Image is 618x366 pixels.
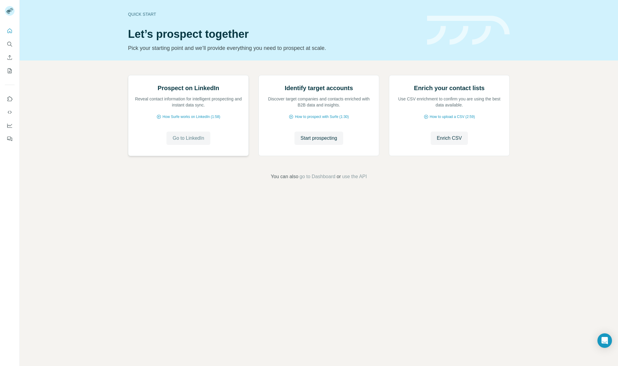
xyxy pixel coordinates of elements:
span: How to upload a CSV (2:59) [430,114,475,119]
button: go to Dashboard [300,173,335,180]
button: My lists [5,65,15,76]
span: Start prospecting [301,135,337,142]
button: Enrich CSV [431,132,468,145]
p: Reveal contact information for intelligent prospecting and instant data sync. [134,96,242,108]
p: Discover target companies and contacts enriched with B2B data and insights. [265,96,373,108]
p: Use CSV enrichment to confirm you are using the best data available. [395,96,503,108]
span: Enrich CSV [437,135,462,142]
h2: Prospect on LinkedIn [158,84,219,92]
button: Search [5,39,15,50]
button: Enrich CSV [5,52,15,63]
button: Go to LinkedIn [166,132,210,145]
button: Dashboard [5,120,15,131]
img: banner [427,16,510,45]
img: Avatar [5,6,15,16]
button: use the API [342,173,367,180]
span: Go to LinkedIn [173,135,204,142]
button: Use Surfe on LinkedIn [5,93,15,104]
button: Start prospecting [294,132,343,145]
span: You can also [271,173,298,180]
h2: Identify target accounts [285,84,353,92]
button: Feedback [5,133,15,144]
div: Quick start [128,11,420,17]
h2: Enrich your contact lists [414,84,485,92]
span: How to prospect with Surfe (1:30) [295,114,349,119]
button: Quick start [5,25,15,36]
p: Pick your starting point and we’ll provide everything you need to prospect at scale. [128,44,420,52]
div: Open Intercom Messenger [597,333,612,348]
span: or [337,173,341,180]
h1: Let’s prospect together [128,28,420,40]
span: How Surfe works on LinkedIn (1:58) [163,114,220,119]
button: Use Surfe API [5,107,15,118]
